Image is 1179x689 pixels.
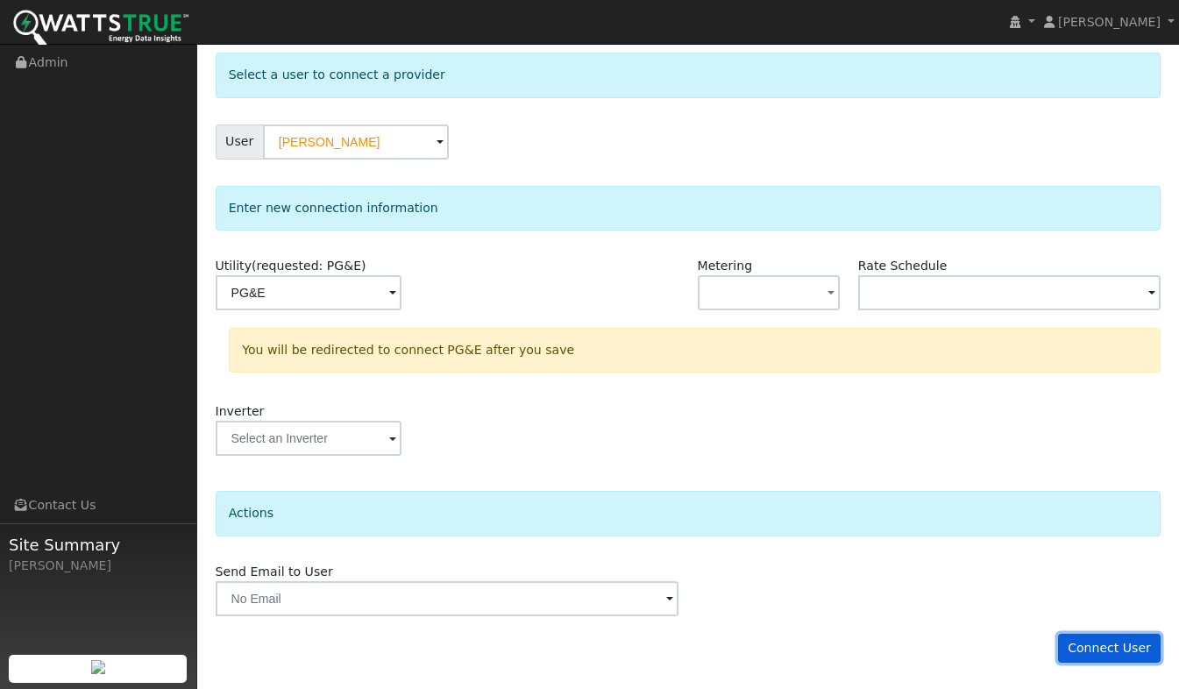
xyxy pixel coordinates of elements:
[216,53,1161,97] div: Select a user to connect a provider
[1058,634,1161,664] button: Connect User
[216,421,401,456] input: Select an Inverter
[216,563,333,581] label: Send Email to User
[216,257,366,275] label: Utility
[91,660,105,674] img: retrieve
[216,491,1161,536] div: Actions
[1058,15,1161,29] span: [PERSON_NAME]
[858,257,947,275] label: Rate Schedule
[13,10,188,49] img: WattsTrue
[216,186,1161,231] div: Enter new connection information
[698,257,753,275] label: Metering
[263,124,449,160] input: Select a User
[9,533,188,557] span: Site Summary
[252,259,366,273] span: (requested: PG&E)
[229,328,1161,373] div: You will be redirected to connect PG&E after you save
[216,402,265,421] label: Inverter
[216,275,401,310] input: Select a Utility
[216,124,264,160] span: User
[216,581,679,616] input: No Email
[9,557,188,575] div: [PERSON_NAME]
